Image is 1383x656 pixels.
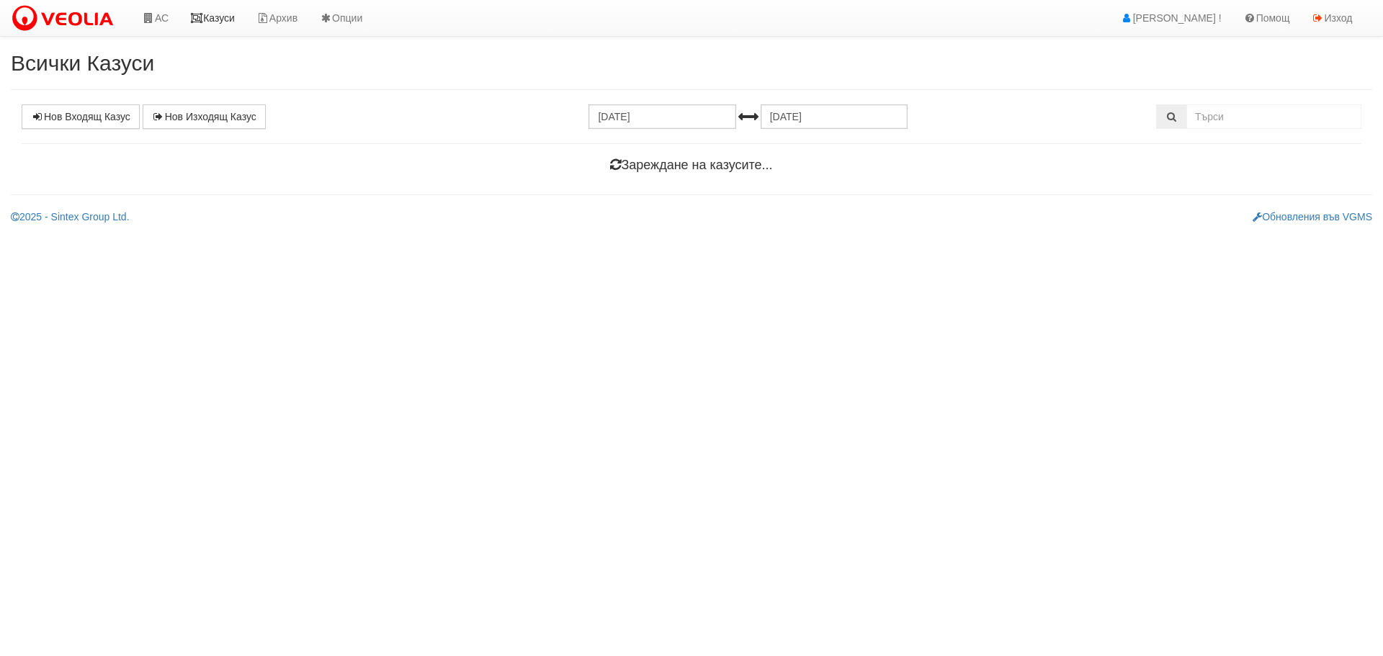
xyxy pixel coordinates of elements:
img: VeoliaLogo.png [11,4,120,34]
input: Търсене по Идентификатор, Бл/Вх/Ап, Тип, Описание, Моб. Номер, Имейл, Файл, Коментар, [1186,104,1361,129]
h2: Всички Казуси [11,51,1372,75]
h4: Зареждане на казусите... [22,158,1361,173]
a: 2025 - Sintex Group Ltd. [11,211,130,223]
a: Нов Изходящ Казус [143,104,266,129]
a: Нов Входящ Казус [22,104,140,129]
a: Обновления във VGMS [1253,211,1372,223]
